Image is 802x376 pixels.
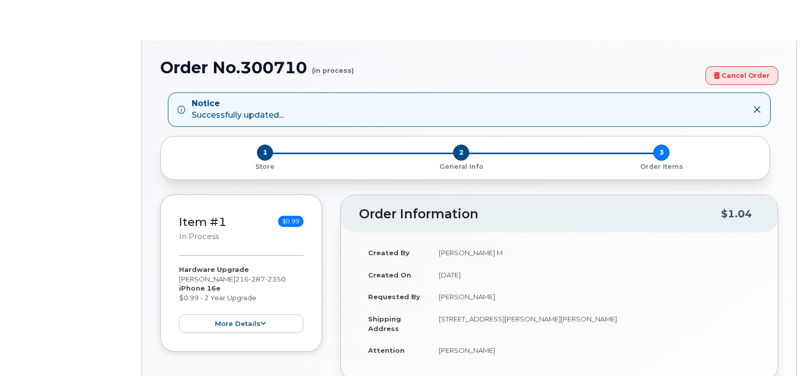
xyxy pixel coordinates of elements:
div: $1.04 [721,204,752,223]
strong: Requested By [368,293,420,301]
strong: Hardware Upgrade [179,265,249,273]
span: 1 [257,145,273,161]
div: Successfully updated... [192,98,284,121]
span: 216 [235,275,286,283]
td: [PERSON_NAME] [430,339,760,361]
strong: Shipping Address [368,315,401,333]
td: [PERSON_NAME] M [430,242,760,264]
a: Item #1 [179,215,227,229]
span: 2 [453,145,469,161]
a: Cancel Order [705,66,778,85]
td: [DATE] [430,264,760,286]
a: 2 General Info [361,161,561,171]
p: Store [173,162,357,171]
h2: Order Information [359,207,721,221]
strong: iPhone 16e [179,284,220,292]
td: [STREET_ADDRESS][PERSON_NAME][PERSON_NAME] [430,308,760,339]
small: (in process) [312,59,354,74]
span: 287 [249,275,265,283]
button: more details [179,314,303,333]
strong: Notice [192,98,284,110]
div: [PERSON_NAME] $0.99 - 2 Year Upgrade [179,265,303,333]
span: 2350 [265,275,286,283]
small: in process [179,232,219,241]
strong: Attention [368,346,405,354]
p: General Info [365,162,557,171]
span: $0.99 [278,216,303,227]
td: [PERSON_NAME] [430,286,760,308]
strong: Created On [368,271,411,279]
a: 1 Store [169,161,361,171]
strong: Created By [368,249,410,257]
h1: Order No.300710 [160,59,700,76]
